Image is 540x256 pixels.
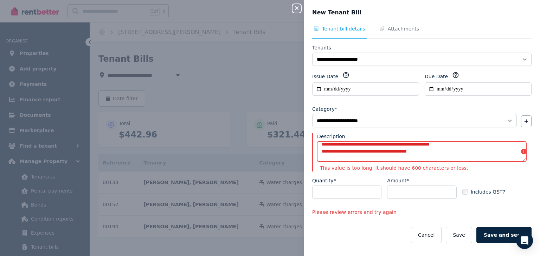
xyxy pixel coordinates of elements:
[317,133,345,140] label: Description
[462,189,468,195] input: Includes GST?
[312,209,532,216] p: Please review errors and try again
[312,44,331,51] label: Tenants
[312,177,336,184] label: Quantity*
[312,8,361,17] span: New Tenant Bill
[516,232,533,249] div: Open Intercom Messenger
[317,164,532,171] p: This value is too long. It should have 600 characters or less.
[476,227,532,243] button: Save and send
[411,227,442,243] button: Cancel
[425,73,448,80] label: Due Date
[312,25,532,39] nav: Tabs
[388,25,419,32] span: Attachments
[471,188,505,195] span: Includes GST?
[312,73,338,80] label: Issue Date
[322,25,365,32] span: Tenant bill details
[387,177,409,184] label: Amount*
[446,227,472,243] button: Save
[312,106,337,113] label: Category*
